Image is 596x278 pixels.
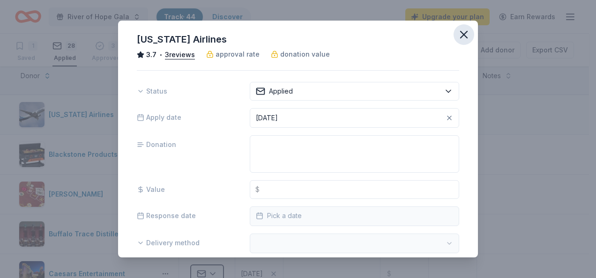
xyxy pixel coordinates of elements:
span: 3.7 [146,49,156,60]
span: Response date [137,210,196,221]
span: • [159,51,163,59]
span: donation value [280,49,330,60]
span: Donation [137,139,176,150]
span: Apply date [137,112,181,123]
span: Value [137,184,165,195]
div: [DATE] [256,112,278,124]
span: Status [137,86,167,97]
span: Applied [269,86,293,97]
div: [US_STATE] Airlines [137,32,459,47]
span: Pick a date [256,210,302,221]
a: donation value [271,49,330,60]
button: [DATE] [250,108,459,128]
span: approval rate [216,49,260,60]
button: Applied [250,82,459,101]
button: 3reviews [165,49,195,60]
a: approval rate [206,49,260,60]
button: Pick a date [250,206,459,226]
span: Delivery method [137,237,200,249]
